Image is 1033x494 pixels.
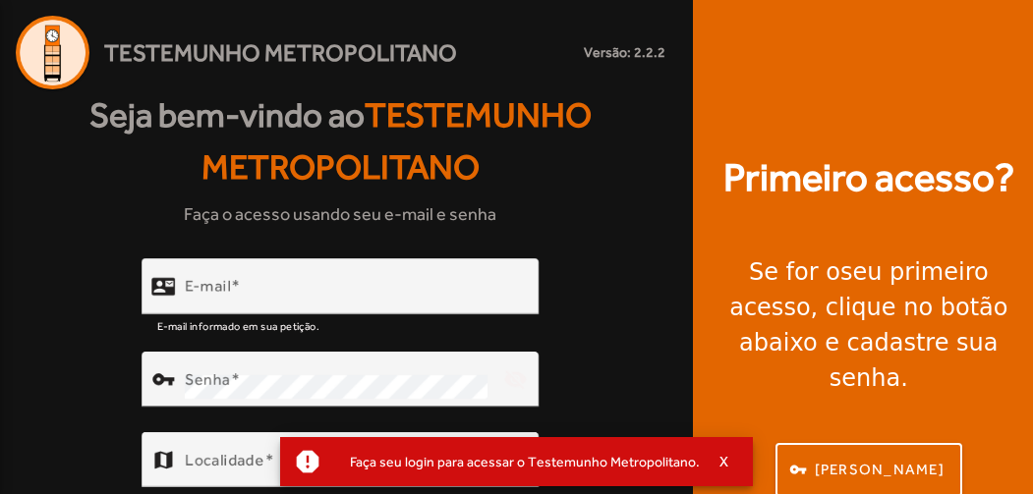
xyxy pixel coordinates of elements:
[700,453,749,470] button: X
[151,367,175,391] mat-icon: vpn_key
[185,451,264,469] mat-label: Localidade
[151,448,175,471] mat-icon: map
[16,16,89,89] img: Logo Agenda
[185,370,231,389] mat-label: Senha
[201,95,592,187] span: Testemunho Metropolitano
[491,356,539,403] mat-icon: visibility_off
[717,254,1021,396] div: Se for o , clique no botão abaixo e cadastre sua senha.
[815,459,945,481] span: [PERSON_NAME]
[293,447,322,476] mat-icon: report
[104,35,457,71] span: Testemunho Metropolitano
[184,200,496,227] span: Faça o acesso usando seu e-mail e senha
[719,453,729,470] span: X
[157,314,319,336] mat-hint: E-mail informado em sua petição.
[584,42,665,63] small: Versão: 2.2.2
[729,258,988,321] strong: seu primeiro acesso
[151,275,175,299] mat-icon: contact_mail
[334,448,700,475] div: Faça seu login para acessar o Testemunho Metropolitano.
[185,277,231,296] mat-label: E-mail
[723,148,1014,207] strong: Primeiro acesso?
